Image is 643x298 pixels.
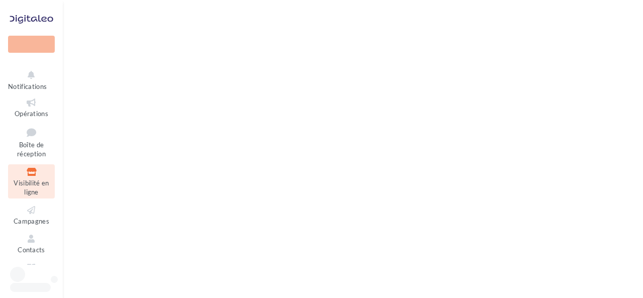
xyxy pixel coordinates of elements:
a: Contacts [8,231,55,256]
a: Campagnes [8,203,55,227]
a: Visibilité en ligne [8,164,55,198]
div: Nouvelle campagne [8,36,55,53]
a: Boîte de réception [8,124,55,160]
span: Visibilité en ligne [14,179,49,196]
span: Opérations [15,110,48,118]
span: Notifications [8,82,47,90]
a: Opérations [8,95,55,120]
a: Médiathèque [8,260,55,285]
span: Boîte de réception [17,141,46,158]
span: Campagnes [14,217,49,225]
span: Contacts [18,246,45,254]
